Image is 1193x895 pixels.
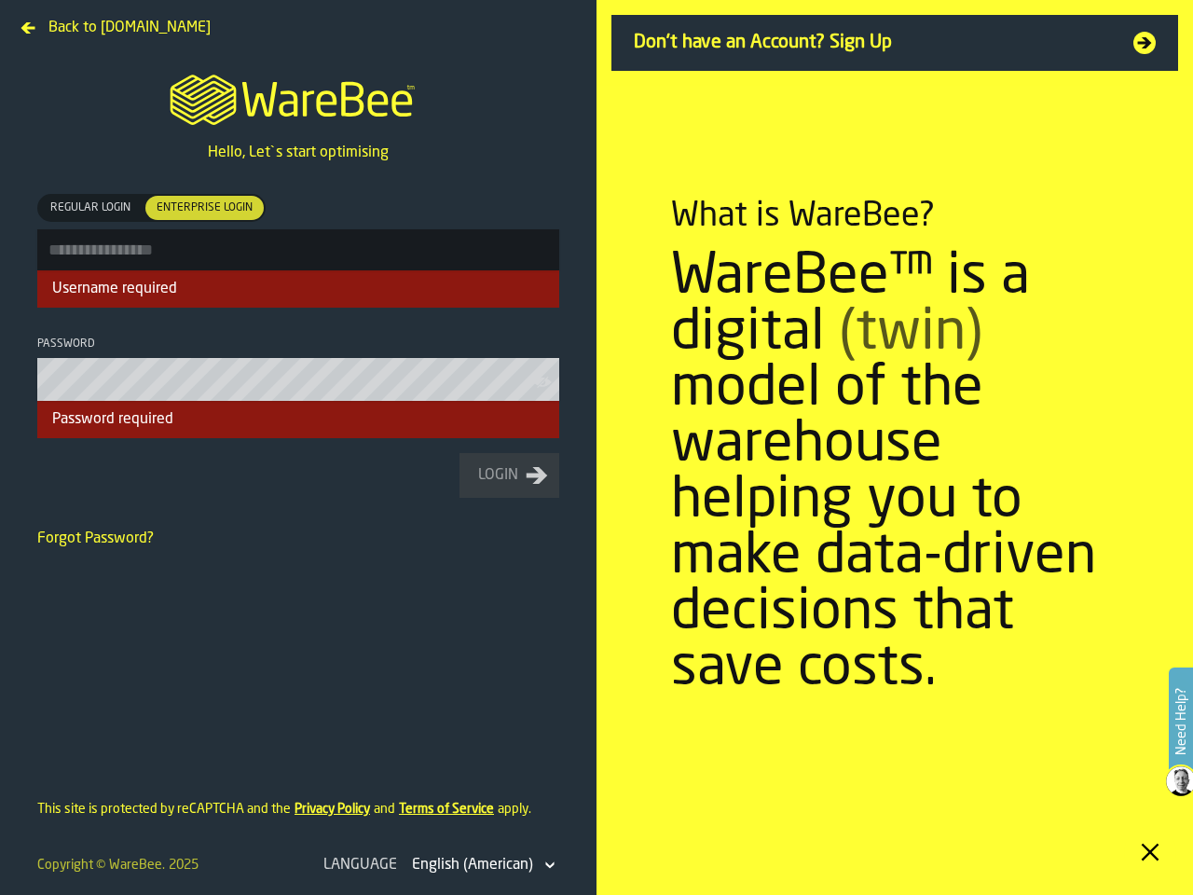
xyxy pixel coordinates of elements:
[471,464,526,487] div: Login
[37,531,154,546] a: Forgot Password?
[15,15,218,30] a: Back to [DOMAIN_NAME]
[37,859,105,872] span: Copyright ©
[43,200,138,216] span: Regular Login
[109,859,165,872] a: WareBee.
[37,401,559,438] div: Password required
[295,803,370,816] a: Privacy Policy
[37,229,559,270] input: button-toolbar-[object Object]
[144,194,266,222] label: button-switch-multi-Enterprise Login
[399,803,494,816] a: Terms of Service
[208,142,389,164] p: Hello, Let`s start optimising
[671,250,1118,697] div: WareBee™ is a digital model of the warehouse helping you to make data-driven decisions that save ...
[459,453,559,498] button: button-Login
[37,337,559,401] label: button-toolbar-Password
[153,52,443,142] a: logo-header
[671,198,935,235] div: What is WareBee?
[1171,669,1191,774] label: Need Help?
[533,373,555,392] button: button-toolbar-Password
[39,196,142,220] div: thumb
[320,854,401,876] div: Language
[145,196,264,220] div: thumb
[149,200,260,216] span: Enterprise Login
[169,859,199,872] span: 2025
[412,854,533,876] div: DropdownMenuValue-en-US
[48,17,211,39] span: Back to [DOMAIN_NAME]
[839,306,982,362] span: (twin)
[320,850,559,880] div: LanguageDropdownMenuValue-en-US
[37,194,559,270] label: button-toolbar-[object Object]
[634,30,1111,56] span: Don't have an Account? Sign Up
[37,194,144,222] label: button-switch-multi-Regular Login
[37,270,559,308] div: Username required
[37,337,559,351] div: Password
[611,15,1178,71] a: Don't have an Account? Sign Up
[37,358,559,401] input: button-toolbar-Password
